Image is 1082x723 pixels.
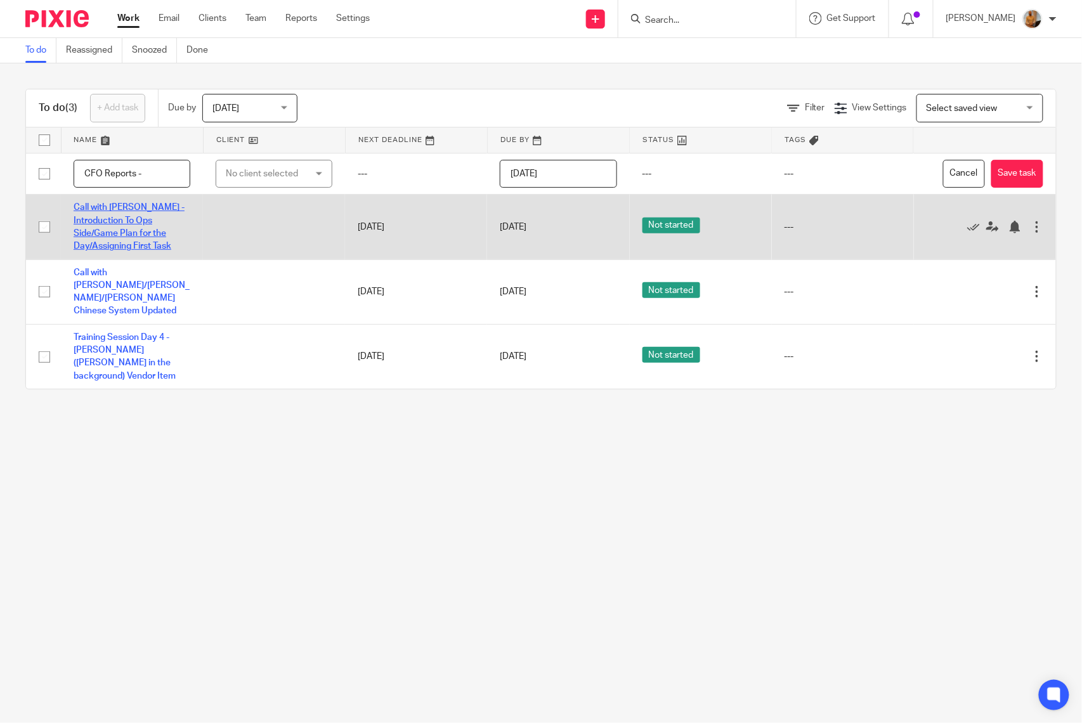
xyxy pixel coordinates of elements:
[74,268,190,316] a: Call with [PERSON_NAME]/[PERSON_NAME]/[PERSON_NAME] Chinese System Updated
[90,94,145,122] a: + Add task
[66,38,122,63] a: Reassigned
[65,103,77,113] span: (3)
[25,10,89,27] img: Pixie
[785,350,901,363] div: ---
[500,160,616,188] input: Pick a date
[500,352,526,361] span: [DATE]
[630,153,772,195] td: ---
[644,15,758,27] input: Search
[345,324,487,389] td: [DATE]
[226,160,311,187] div: No client selected
[852,103,907,112] span: View Settings
[345,153,487,195] td: ---
[117,12,140,25] a: Work
[74,203,185,251] a: Call with [PERSON_NAME] - Introduction To Ops Side/Game Plan for the Day/Assigning First Task
[500,287,526,296] span: [DATE]
[967,221,986,233] a: Mark as done
[991,160,1043,188] button: Save task
[927,104,998,113] span: Select saved view
[345,259,487,324] td: [DATE]
[827,14,876,23] span: Get Support
[168,101,196,114] p: Due by
[785,221,901,233] div: ---
[345,195,487,259] td: [DATE]
[946,12,1016,25] p: [PERSON_NAME]
[212,104,239,113] span: [DATE]
[199,12,226,25] a: Clients
[943,160,985,188] button: Cancel
[1022,9,1043,29] img: 1234.JPG
[642,218,700,233] span: Not started
[25,38,56,63] a: To do
[245,12,266,25] a: Team
[642,282,700,298] span: Not started
[74,160,190,188] input: Task name
[186,38,218,63] a: Done
[500,223,526,231] span: [DATE]
[285,12,317,25] a: Reports
[642,347,700,363] span: Not started
[805,103,825,112] span: Filter
[39,101,77,115] h1: To do
[785,285,901,298] div: ---
[159,12,179,25] a: Email
[772,153,914,195] td: ---
[132,38,177,63] a: Snoozed
[74,333,176,381] a: Training Session Day 4 - [PERSON_NAME] ([PERSON_NAME] in the background) Vendor Item
[785,136,806,143] span: Tags
[336,12,370,25] a: Settings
